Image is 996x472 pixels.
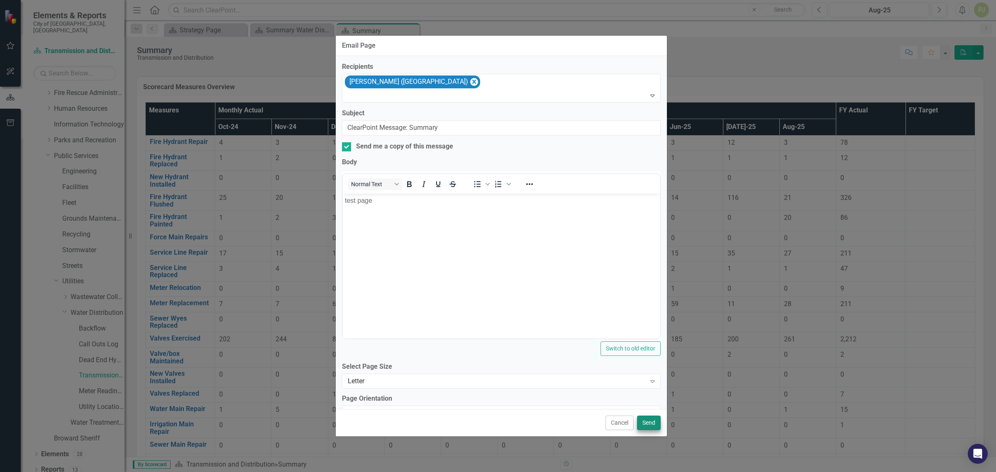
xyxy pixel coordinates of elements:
button: Underline [431,178,445,190]
div: Numbered list [491,178,512,190]
button: Cancel [605,416,634,430]
label: Subject [342,109,661,118]
iframe: Rich Text Area [343,194,660,338]
span: Normal Text [351,181,392,187]
label: Body [342,158,661,167]
div: Send me a copy of this message [356,142,453,151]
button: Block Normal Text [348,178,402,190]
div: [PERSON_NAME] ([GEOGRAPHIC_DATA]) [347,76,469,88]
div: Letter [348,376,646,386]
div: Bullet list [470,178,491,190]
div: Open Intercom Messenger [968,444,988,464]
button: Reveal or hide additional toolbar items [522,178,536,190]
button: Switch to old editor [601,341,661,356]
div: Remove Paul Johnson (UT) [470,78,478,86]
div: Email Page [342,42,376,49]
label: Recipients [342,62,661,72]
button: Bold [402,178,416,190]
button: Italic [416,178,430,190]
button: Send [637,416,661,430]
label: Select Page Size [342,362,661,372]
label: Page Orientation [342,394,661,404]
div: Landscape [348,408,646,418]
button: Strikethrough [445,178,459,190]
